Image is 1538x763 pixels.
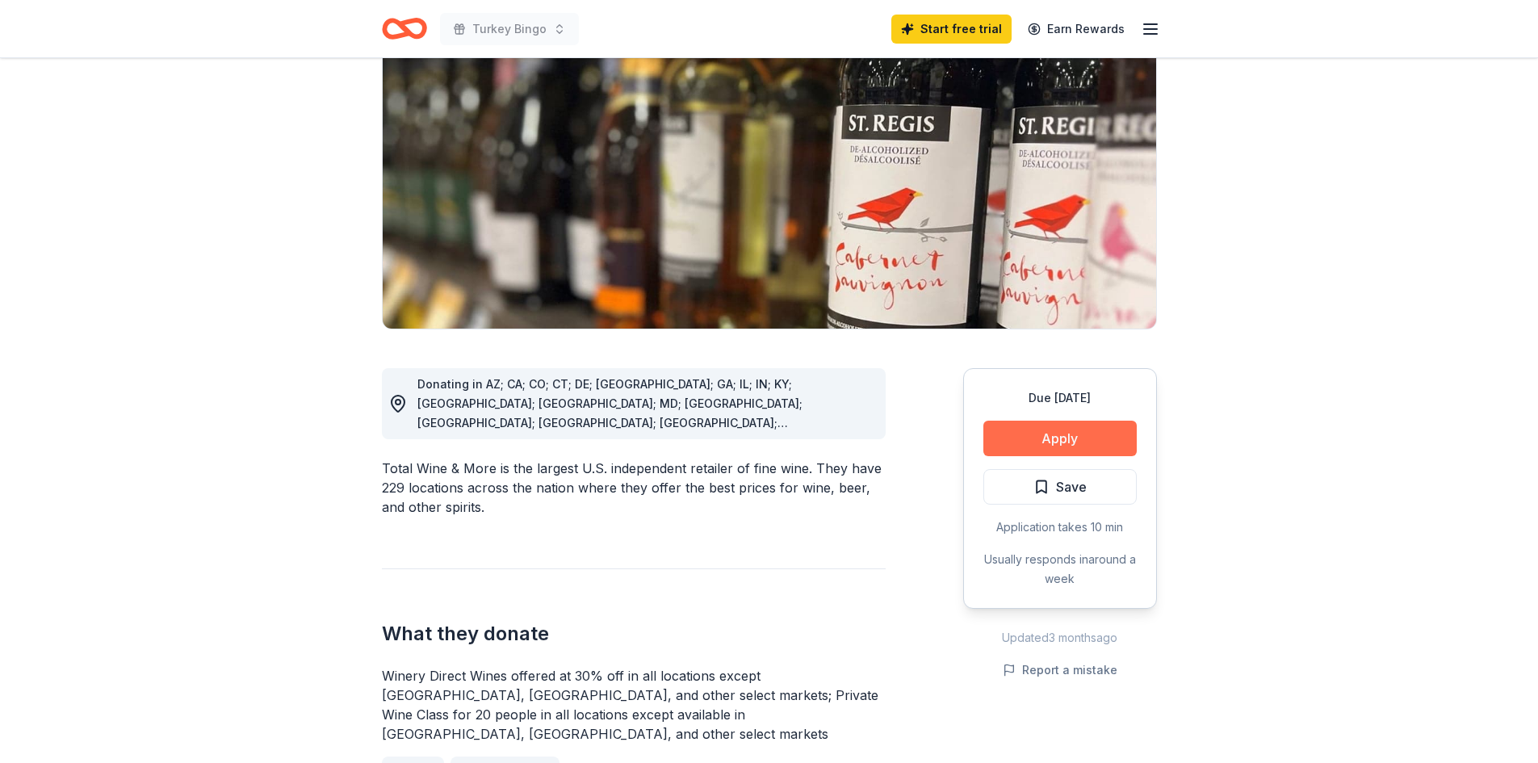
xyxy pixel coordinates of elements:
[983,388,1137,408] div: Due [DATE]
[983,550,1137,589] div: Usually responds in around a week
[983,421,1137,456] button: Apply
[1003,660,1117,680] button: Report a mistake
[1018,15,1134,44] a: Earn Rewards
[383,20,1156,329] img: Image for Total Wine
[440,13,579,45] button: Turkey Bingo
[382,459,886,517] div: Total Wine & More is the largest U.S. independent retailer of fine wine. They have 229 locations ...
[382,621,886,647] h2: What they donate
[1056,476,1087,497] span: Save
[983,518,1137,537] div: Application takes 10 min
[963,628,1157,648] div: Updated 3 months ago
[983,469,1137,505] button: Save
[382,10,427,48] a: Home
[417,377,803,488] span: Donating in AZ; CA; CO; CT; DE; [GEOGRAPHIC_DATA]; GA; IL; IN; KY; [GEOGRAPHIC_DATA]; [GEOGRAPHIC...
[382,666,886,744] div: Winery Direct Wines offered at 30% off in all locations except [GEOGRAPHIC_DATA], [GEOGRAPHIC_DAT...
[891,15,1012,44] a: Start free trial
[472,19,547,39] span: Turkey Bingo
